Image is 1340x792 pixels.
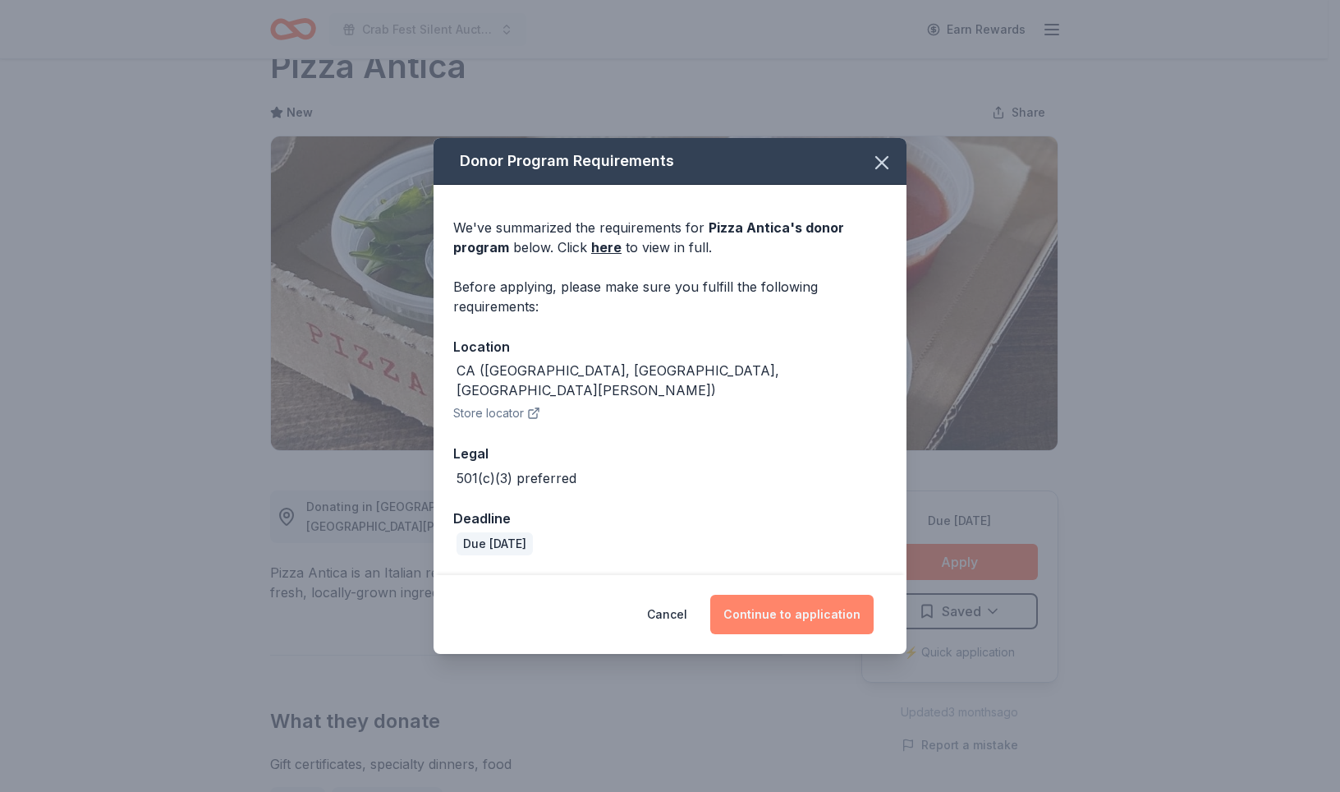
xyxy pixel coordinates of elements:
[453,277,887,316] div: Before applying, please make sure you fulfill the following requirements:
[453,443,887,464] div: Legal
[591,237,622,257] a: here
[457,468,576,488] div: 501(c)(3) preferred
[434,138,906,185] div: Donor Program Requirements
[647,595,687,634] button: Cancel
[453,403,540,423] button: Store locator
[453,218,887,257] div: We've summarized the requirements for below. Click to view in full.
[453,336,887,357] div: Location
[457,532,533,555] div: Due [DATE]
[710,595,874,634] button: Continue to application
[453,508,887,529] div: Deadline
[457,361,887,400] div: CA ([GEOGRAPHIC_DATA], [GEOGRAPHIC_DATA], [GEOGRAPHIC_DATA][PERSON_NAME])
